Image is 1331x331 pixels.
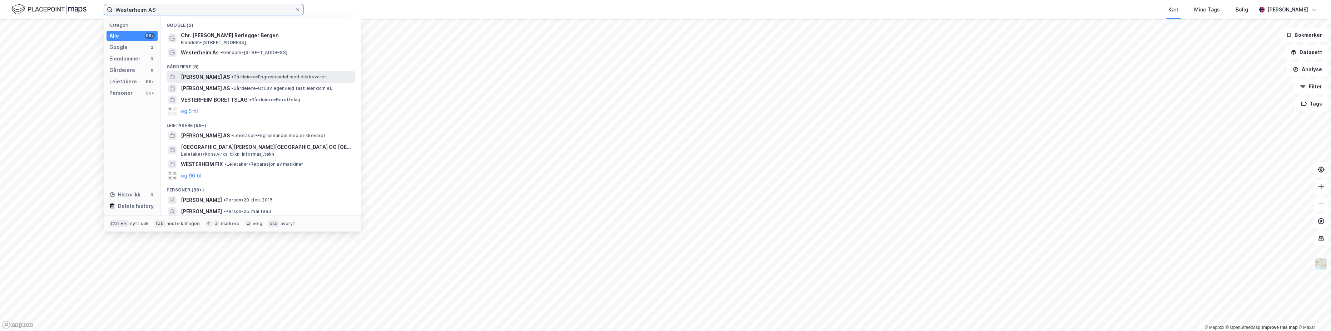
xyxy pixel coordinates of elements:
[2,321,34,329] a: Mapbox homepage
[221,221,239,227] div: markere
[1295,297,1331,331] iframe: Chat Widget
[220,50,222,55] span: •
[249,97,300,103] span: Gårdeiere • Borettslag
[1194,5,1220,14] div: Mine Tags
[181,131,230,140] span: [PERSON_NAME] AS
[223,209,226,214] span: •
[1262,325,1297,330] a: Improve this map
[145,90,155,96] div: 99+
[181,84,230,93] span: [PERSON_NAME] AS
[231,74,233,79] span: •
[181,31,352,40] span: Chr. [PERSON_NAME] Rørlegger Bergen
[11,3,86,16] img: logo.f888ab2527a4732fd821a326f86c7f29.svg
[109,31,119,40] div: Alle
[181,40,246,45] span: Eiendom • [STREET_ADDRESS]
[109,23,158,28] div: Kategori
[149,44,155,50] div: 2
[1267,5,1308,14] div: [PERSON_NAME]
[181,73,230,81] span: [PERSON_NAME] AS
[113,4,295,15] input: Søk på adresse, matrikkel, gårdeiere, leietakere eller personer
[181,48,219,57] span: Westerheim As
[109,89,133,97] div: Personer
[118,202,154,210] div: Delete history
[1285,45,1328,59] button: Datasett
[1287,62,1328,77] button: Analyse
[181,196,222,204] span: [PERSON_NAME]
[231,133,233,138] span: •
[161,17,361,30] div: Google (2)
[253,221,262,227] div: velg
[109,220,129,227] div: Ctrl + k
[161,181,361,194] div: Personer (99+)
[149,67,155,73] div: 8
[1294,79,1328,94] button: Filter
[224,161,227,167] span: •
[1236,5,1248,14] div: Bolig
[223,197,273,203] span: Person • 20. des. 2015
[149,192,155,198] div: 0
[181,151,276,157] span: Leietaker • Kons.virks. tilkn. informasj.tekn.
[223,197,226,203] span: •
[220,50,287,55] span: Eiendom • [STREET_ADDRESS]
[231,74,326,80] span: Gårdeiere • Engroshandel med drikkevarer
[109,77,137,86] div: Leietakere
[231,133,326,138] span: Leietaker • Engroshandel med drikkevarer
[109,66,135,74] div: Gårdeiere
[1295,97,1328,111] button: Tags
[145,79,155,84] div: 99+
[181,160,223,169] span: WESTERHEIM FIX
[154,220,165,227] div: tab
[224,161,303,167] span: Leietaker • Reparasjon av maskiner
[181,96,248,104] span: VESTERHEIM BORETTSLAG
[181,107,198,116] button: og 5 til
[167,221,200,227] div: neste kategori
[249,97,251,102] span: •
[231,86,332,91] span: Gårdeiere • Utl. av egen/leid fast eiendom el.
[1226,325,1260,330] a: OpenStreetMap
[223,209,271,214] span: Person • 25. mai 1980
[145,33,155,39] div: 99+
[161,58,361,71] div: Gårdeiere (8)
[1314,257,1328,271] img: Z
[109,190,140,199] div: Historikk
[231,86,233,91] span: •
[1204,325,1224,330] a: Mapbox
[181,207,222,216] span: [PERSON_NAME]
[280,221,295,227] div: avbryt
[109,54,140,63] div: Eiendommer
[109,43,128,52] div: Google
[181,143,352,151] span: [GEOGRAPHIC_DATA][PERSON_NAME][GEOGRAPHIC_DATA] OG [GEOGRAPHIC_DATA]`S INOTECH DA
[130,221,149,227] div: nytt søk
[1168,5,1178,14] div: Kart
[161,117,361,130] div: Leietakere (99+)
[181,171,202,180] button: og 96 til
[149,56,155,62] div: 0
[1280,28,1328,42] button: Bokmerker
[268,220,279,227] div: esc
